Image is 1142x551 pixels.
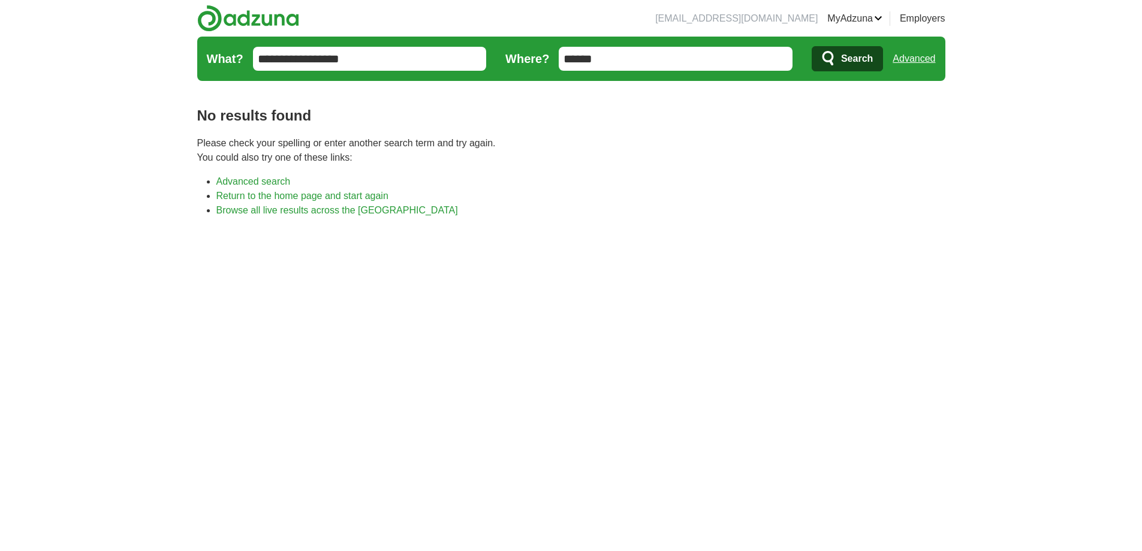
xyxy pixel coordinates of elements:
[655,11,818,26] li: [EMAIL_ADDRESS][DOMAIN_NAME]
[505,50,549,68] label: Where?
[216,191,388,201] a: Return to the home page and start again
[827,11,882,26] a: MyAdzuna
[900,11,945,26] a: Employers
[216,205,458,215] a: Browse all live results across the [GEOGRAPHIC_DATA]
[197,5,299,32] img: Adzuna logo
[812,46,883,71] button: Search
[207,50,243,68] label: What?
[197,105,945,127] h1: No results found
[841,47,873,71] span: Search
[197,136,945,165] p: Please check your spelling or enter another search term and try again. You could also try one of ...
[893,47,935,71] a: Advanced
[216,176,291,186] a: Advanced search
